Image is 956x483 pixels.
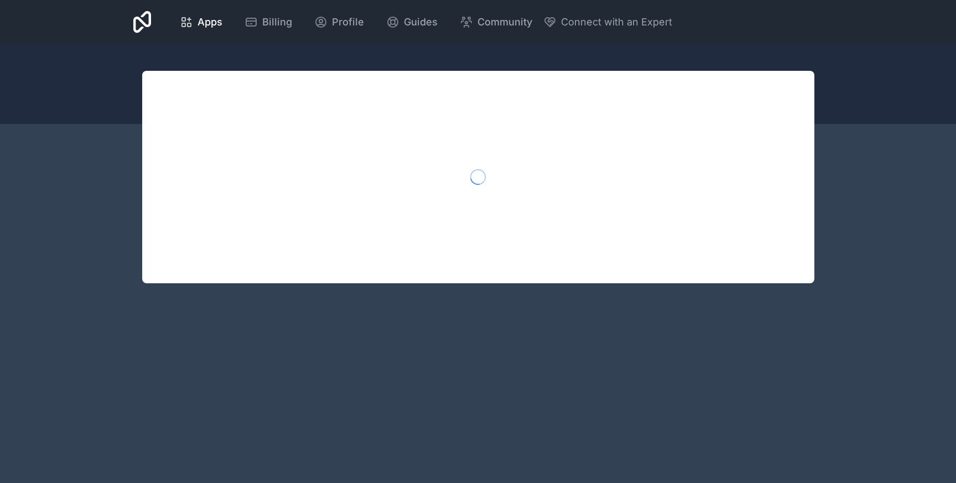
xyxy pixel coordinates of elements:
span: Community [477,14,532,30]
button: Connect with an Expert [543,14,672,30]
a: Community [451,10,541,34]
a: Apps [171,10,231,34]
span: Billing [262,14,292,30]
span: Guides [404,14,438,30]
span: Apps [198,14,222,30]
a: Profile [305,10,373,34]
a: Billing [236,10,301,34]
a: Guides [377,10,446,34]
span: Profile [332,14,364,30]
span: Connect with an Expert [561,14,672,30]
